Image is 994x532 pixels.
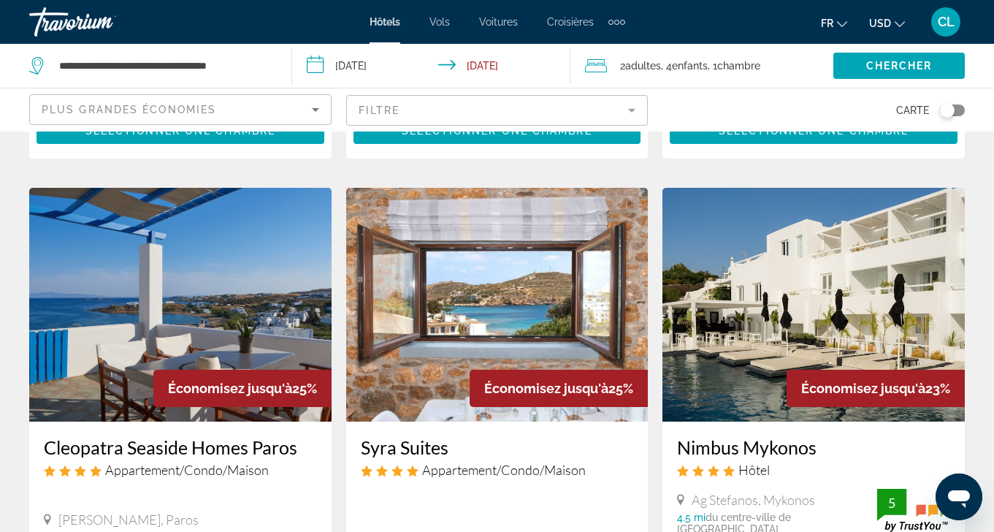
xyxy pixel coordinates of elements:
span: Appartement/Condo/Maison [422,462,586,478]
button: Travelers: 2 adults, 4 children [570,44,833,88]
div: 25% [153,370,332,407]
a: Cleopatra Seaside Homes Paros [44,436,317,458]
a: Croisières [547,16,594,28]
iframe: Bouton de lancement de la fenêtre de messagerie [936,474,982,520]
a: Sélectionner une chambre [670,121,957,137]
span: [PERSON_NAME], Paros [58,512,199,528]
div: 4 star Apartment [44,462,317,478]
a: Sélectionner une chambre [37,121,324,137]
span: Ag Stefanos, Mykonos [692,492,815,508]
span: Chercher [866,60,933,72]
button: User Menu [927,7,965,37]
span: Économisez jusqu'à [168,381,292,396]
span: Carte [896,100,929,121]
span: Appartement/Condo/Maison [105,462,269,478]
span: Plus grandes économies [42,104,216,115]
button: Sélectionner une chambre [353,118,641,144]
img: Hotel image [346,188,649,422]
span: Chambre [717,60,760,72]
button: Check-in date: Jul 31, 2026 Check-out date: Aug 7, 2026 [292,44,570,88]
span: USD [869,18,891,29]
span: 2 [620,56,661,76]
span: CL [938,15,955,29]
div: 4 star Hotel [677,462,950,478]
span: 4.5 mi [677,512,706,523]
a: Sélectionner une chambre [353,121,641,137]
button: Toggle map [929,104,965,117]
a: Vols [429,16,450,28]
span: Adultes [625,60,661,72]
img: trustyou-badge.svg [877,489,950,532]
a: Syra Suites [361,436,634,458]
span: , 1 [708,56,760,76]
a: Travorium [29,3,175,41]
div: 5 [877,494,906,512]
span: Enfants [672,60,708,72]
a: Hôtels [370,16,400,28]
button: Change language [821,12,847,34]
button: Filter [346,94,649,126]
a: Voitures [479,16,518,28]
button: Sélectionner une chambre [37,118,324,144]
a: Nimbus Mykonos [677,436,950,458]
div: 4 star Apartment [361,462,634,478]
span: fr [821,18,833,29]
button: Chercher [833,53,965,79]
div: 23% [787,370,965,407]
button: Change currency [869,12,905,34]
span: Économisez jusqu'à [484,381,608,396]
button: Extra navigation items [608,10,625,34]
mat-select: Sort by [42,101,319,118]
span: Économisez jusqu'à [801,381,925,396]
img: Hotel image [29,188,332,422]
img: Hotel image [662,188,965,422]
span: Hôtel [738,462,770,478]
div: 25% [470,370,648,407]
button: Sélectionner une chambre [670,118,957,144]
span: , 4 [661,56,708,76]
